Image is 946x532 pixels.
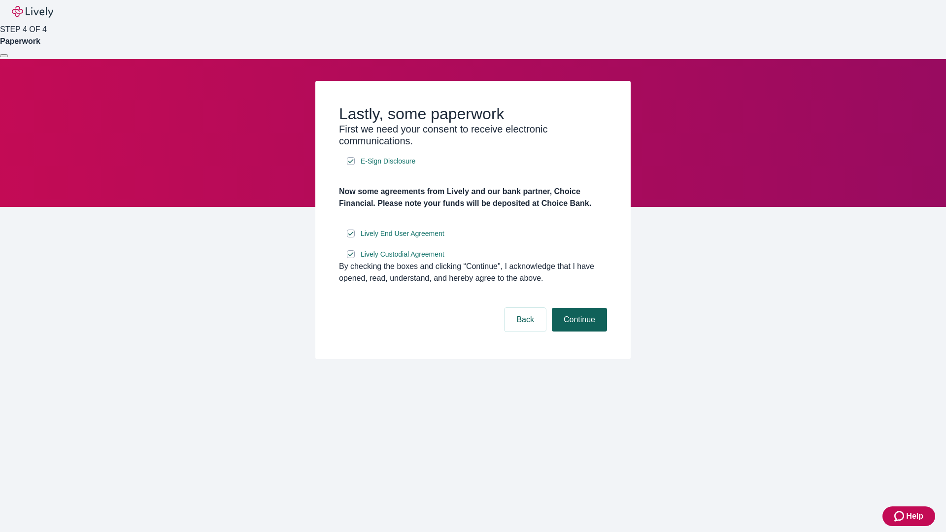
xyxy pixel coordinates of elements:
span: Lively Custodial Agreement [361,249,444,260]
h3: First we need your consent to receive electronic communications. [339,123,607,147]
div: By checking the boxes and clicking “Continue", I acknowledge that I have opened, read, understand... [339,261,607,284]
a: e-sign disclosure document [359,155,417,167]
span: Lively End User Agreement [361,229,444,239]
span: E-Sign Disclosure [361,156,415,166]
img: Lively [12,6,53,18]
button: Continue [552,308,607,332]
button: Zendesk support iconHelp [882,506,935,526]
span: Help [906,510,923,522]
h4: Now some agreements from Lively and our bank partner, Choice Financial. Please note your funds wi... [339,186,607,209]
a: e-sign disclosure document [359,248,446,261]
h2: Lastly, some paperwork [339,104,607,123]
a: e-sign disclosure document [359,228,446,240]
button: Back [505,308,546,332]
svg: Zendesk support icon [894,510,906,522]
